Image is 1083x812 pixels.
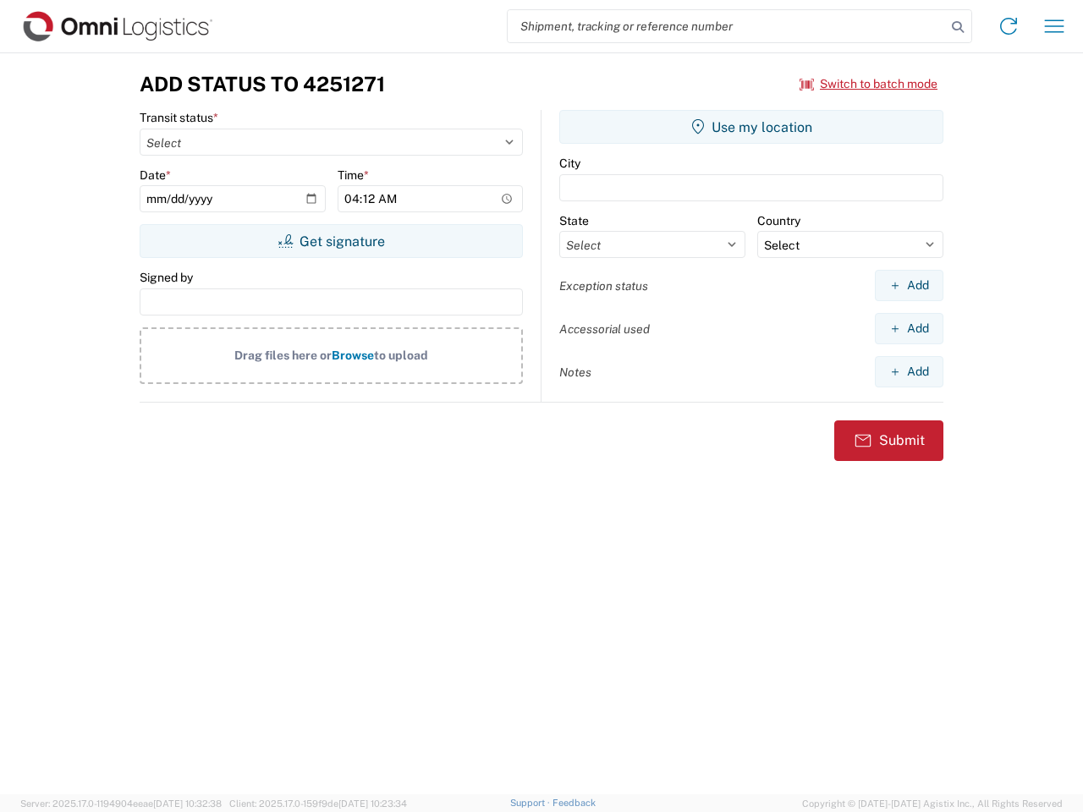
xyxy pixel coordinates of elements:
span: [DATE] 10:23:34 [338,798,407,809]
a: Support [510,798,552,808]
span: Copyright © [DATE]-[DATE] Agistix Inc., All Rights Reserved [802,796,1063,811]
span: Server: 2025.17.0-1194904eeae [20,798,222,809]
button: Use my location [559,110,943,144]
input: Shipment, tracking or reference number [508,10,946,42]
label: Time [338,167,369,183]
label: Notes [559,365,591,380]
label: Date [140,167,171,183]
label: Signed by [140,270,193,285]
button: Add [875,356,943,387]
label: Transit status [140,110,218,125]
button: Submit [834,420,943,461]
label: City [559,156,580,171]
label: State [559,213,589,228]
span: Drag files here or [234,348,332,362]
button: Switch to batch mode [800,70,937,98]
span: [DATE] 10:32:38 [153,798,222,809]
span: to upload [374,348,428,362]
label: Exception status [559,278,648,294]
button: Add [875,313,943,344]
button: Add [875,270,943,301]
span: Browse [332,348,374,362]
span: Client: 2025.17.0-159f9de [229,798,407,809]
label: Accessorial used [559,321,650,337]
button: Get signature [140,224,523,258]
a: Feedback [552,798,596,808]
label: Country [757,213,800,228]
h3: Add Status to 4251271 [140,72,385,96]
